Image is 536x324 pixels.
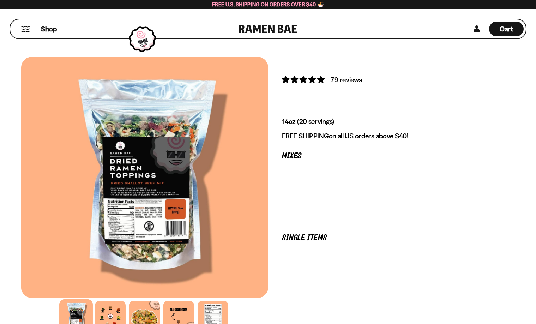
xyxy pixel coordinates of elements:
[212,1,324,8] span: Free U.S. Shipping on Orders over $40 🍜
[282,235,501,241] p: Single Items
[282,153,501,160] p: Mixes
[282,132,329,140] strong: FREE SHIPPING
[500,25,513,33] span: Cart
[41,24,57,34] span: Shop
[282,132,501,140] p: on all US orders above $40!
[282,75,326,84] span: 4.82 stars
[489,19,524,38] div: Cart
[331,76,362,84] span: 79 reviews
[41,22,57,36] a: Shop
[21,26,30,32] button: Mobile Menu Trigger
